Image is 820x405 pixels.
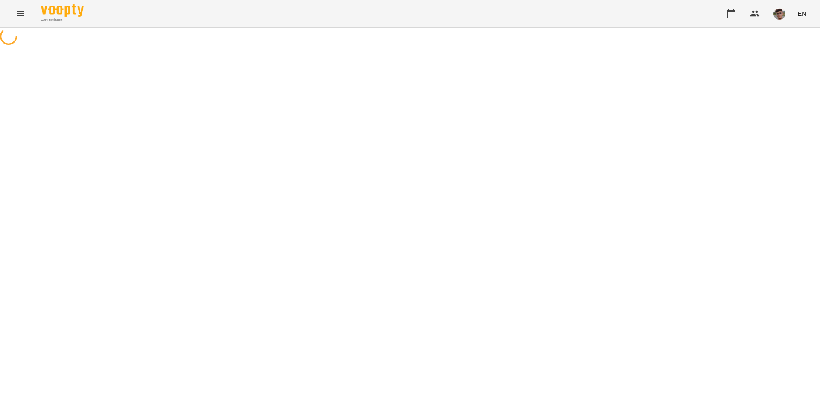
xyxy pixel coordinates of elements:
span: EN [797,9,806,18]
img: 01393c9326d881415f159edee754fa25.jpg [773,8,785,20]
button: EN [794,6,810,21]
button: Menu [10,3,31,24]
img: Voopty Logo [41,4,84,17]
span: For Business [41,18,84,23]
